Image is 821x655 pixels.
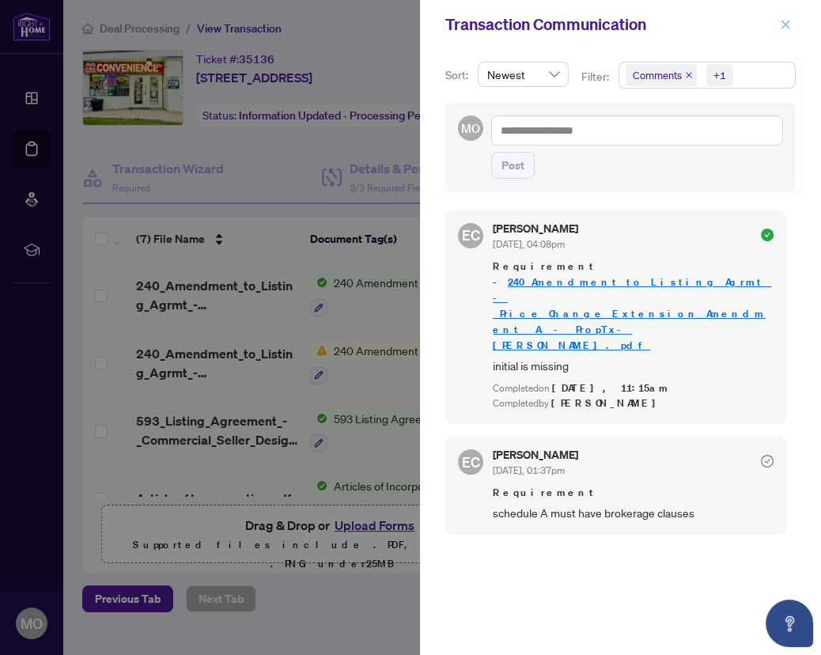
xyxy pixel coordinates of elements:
[761,455,774,468] span: check-circle
[626,64,697,86] span: Comments
[493,238,565,250] span: [DATE], 04:08pm
[761,229,774,241] span: check-circle
[633,67,682,83] span: Comments
[493,381,774,396] div: Completed on
[552,381,670,395] span: [DATE], 11:15am
[766,600,813,647] button: Open asap
[493,449,578,460] h5: [PERSON_NAME]
[493,223,578,234] h5: [PERSON_NAME]
[493,259,774,354] span: Requirement -
[462,451,480,473] span: EC
[445,66,471,84] p: Sort:
[713,67,726,83] div: +1
[551,396,664,410] span: [PERSON_NAME]
[487,62,559,86] span: Newest
[780,19,791,30] span: close
[493,396,774,411] div: Completed by
[445,13,775,36] div: Transaction Communication
[493,464,565,476] span: [DATE], 01:37pm
[493,504,774,522] span: schedule A must have brokerage clauses
[581,68,611,85] p: Filter:
[461,119,479,138] span: MO
[493,485,774,501] span: Requirement
[493,357,774,375] span: initial is missing
[685,71,693,79] span: close
[493,275,771,352] a: 240_Amendment_to_Listing_Agrmt_-_Price_Change_Extension_Amendment__A__-_PropTx-[PERSON_NAME].pdf
[462,224,480,246] span: EC
[491,152,535,179] button: Post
